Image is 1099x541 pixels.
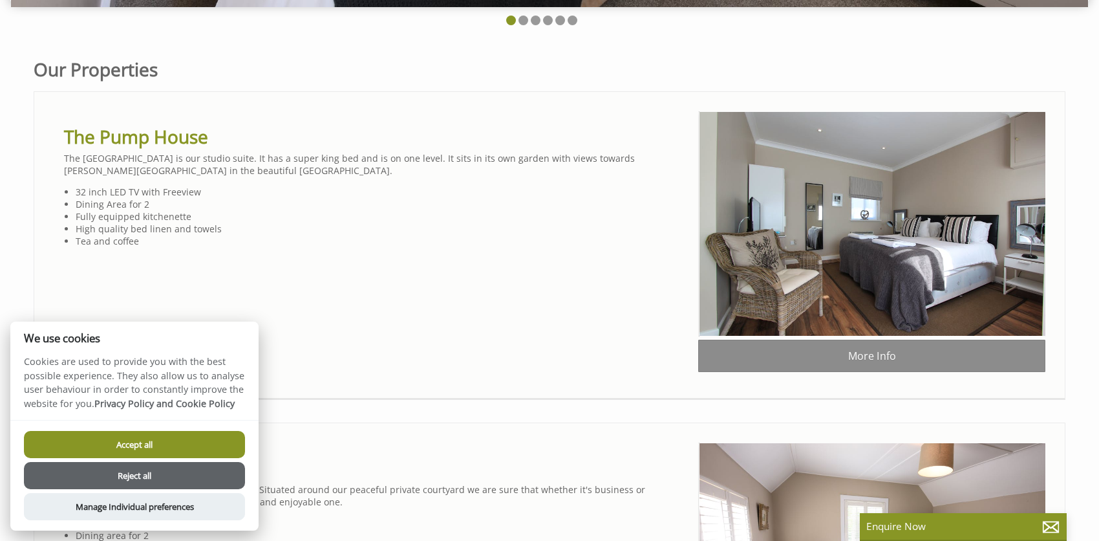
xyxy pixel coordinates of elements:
[76,235,688,247] li: Tea and coffee
[64,124,208,149] a: The Pump House
[10,355,259,420] p: Cookies are used to provide you with the best possible experience. They also allow us to analyse ...
[698,340,1045,372] a: More Info
[64,152,688,177] p: The [GEOGRAPHIC_DATA] is our studio suite. It has a super king bed and is on one level. It sits i...
[76,186,688,198] li: 32 inch LED TV with Freeview
[76,198,688,210] li: Dining Area for 2
[76,517,688,529] li: 32 inch LED TV with Freeview
[94,397,235,410] a: Privacy Policy and Cookie Policy
[10,332,259,344] h2: We use cookies
[76,223,688,235] li: High quality bed linen and towels
[24,462,245,489] button: Reject all
[34,57,704,82] h1: Our Properties
[699,111,1046,336] img: IMG_3752.original.JPG
[866,520,1060,533] p: Enquire Now
[24,493,245,520] button: Manage Individual preferences
[64,483,688,508] p: [PERSON_NAME] is arranged as a twin suite. Situated around our peaceful private courtyard we are ...
[76,210,688,223] li: Fully equipped kitchenette
[24,431,245,458] button: Accept all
